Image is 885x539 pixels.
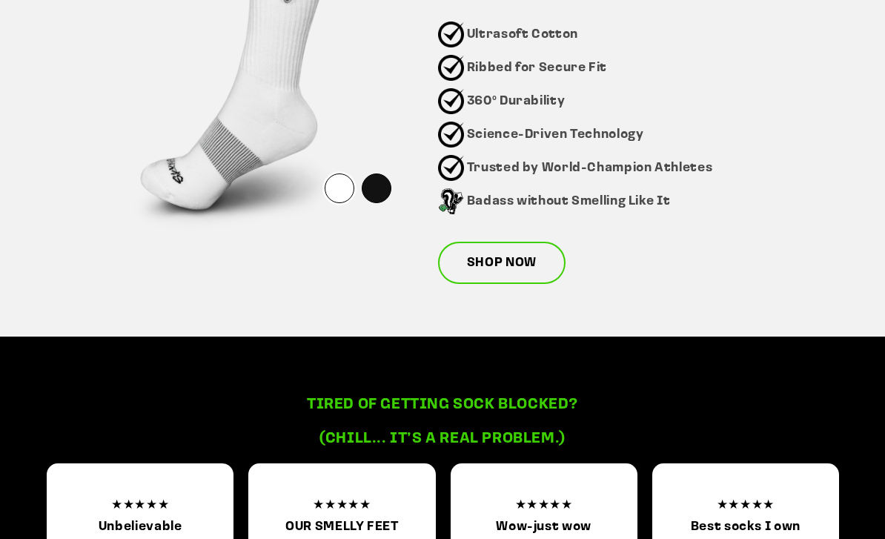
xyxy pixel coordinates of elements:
h3: Tired of getting sock blocked? [202,395,683,414]
strong: Science-Driven Technology [467,128,644,141]
strong: Badass without Smelling Like It [467,195,671,208]
b: Unbelievable [98,521,182,534]
strong: Trusted by World-Champion Athletes [467,162,712,174]
b: OUR SMELLY FEET [285,521,398,534]
h3: (chill... It’s a real problem.) [202,429,683,449]
strong: Ribbed for Secure Fit [467,62,607,74]
strong: 360° Durability [467,95,565,108]
b: Best socks I own [690,521,800,534]
b: Wow-just wow [496,521,591,534]
a: SHOP NOW [438,242,566,285]
strong: Ultrasoft Cotton [467,28,578,41]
